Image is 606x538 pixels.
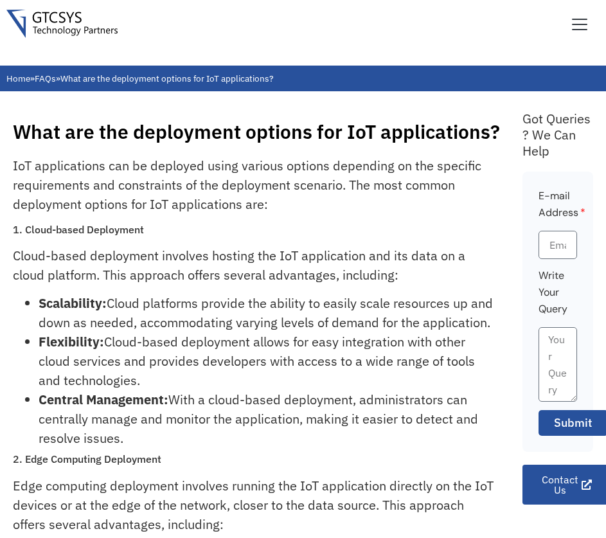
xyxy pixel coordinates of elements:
li: Cloud platforms provide the ability to easily scale resources up and down as needed, accommodatin... [39,294,494,332]
span: » » [6,73,273,84]
label: Write Your Query [539,267,577,327]
li: With a cloud-based deployment, administrators can centrally manage and monitor the application, m... [39,390,494,448]
p: Cloud-based deployment involves hosting the IoT application and its data on a cloud platform. Thi... [13,246,494,285]
li: Cloud-based deployment allows for easy integration with other cloud services and provides develop... [39,332,494,390]
img: Gtcsys logo [6,10,118,38]
p: IoT applications can be deployed using various options depending on the specific requirements and... [13,156,494,214]
a: Home [6,73,30,84]
a: FAQs [35,73,56,84]
h3: 1. Cloud-based Deployment [13,224,494,236]
input: Email [539,231,577,259]
span: Contact Us [542,474,578,495]
p: Edge computing deployment involves running the IoT application directly on the IoT devices or at ... [13,476,494,534]
span: Submit [554,415,593,431]
div: Got Queries ? We Can Help [522,111,593,159]
label: E-mail Address [539,188,585,231]
strong: Flexibility: [39,333,104,350]
form: Faq Form [539,188,577,444]
h3: 2. Edge Computing Deployment [13,453,494,465]
span: What are the deployment options for IoT applications? [60,73,273,84]
strong: Scalability: [39,294,107,312]
h1: What are the deployment options for IoT applications? [13,120,510,143]
strong: Central Management: [39,391,168,408]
